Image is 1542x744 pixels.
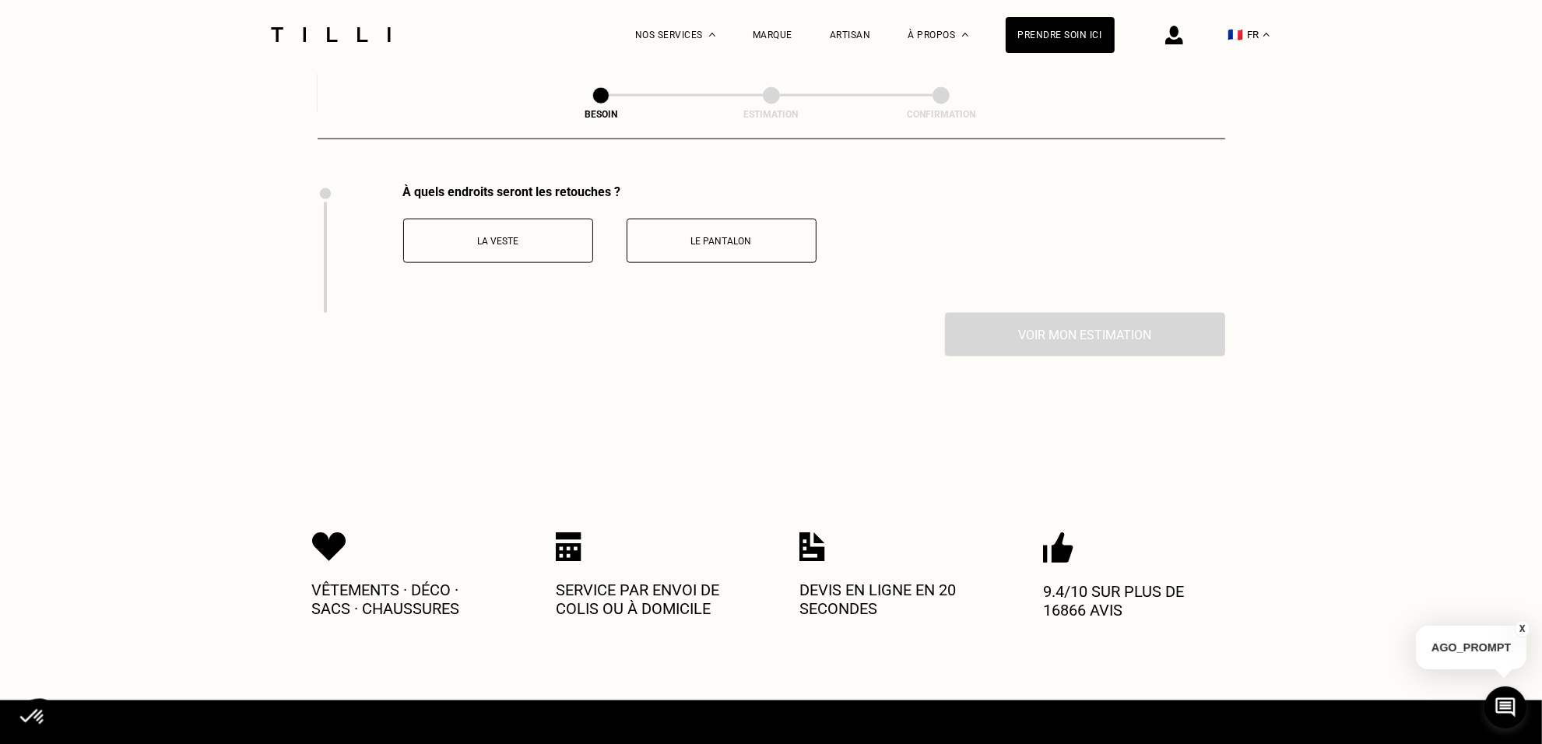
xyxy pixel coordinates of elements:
[1006,17,1115,53] a: Prendre soin ici
[799,532,825,562] img: Icon
[962,33,968,37] img: Menu déroulant à propos
[799,581,986,618] p: Devis en ligne en 20 secondes
[709,33,715,37] img: Menu déroulant
[627,219,817,263] button: Le pantalon
[1263,33,1270,37] img: menu déroulant
[312,581,499,618] p: Vêtements · Déco · Sacs · Chaussures
[556,532,581,562] img: Icon
[523,109,679,120] div: Besoin
[556,581,743,618] p: Service par envoi de colis ou à domicile
[1228,27,1244,42] span: 🇫🇷
[265,27,396,42] img: Logo du service de couturière Tilli
[1043,532,1073,563] img: Icon
[694,109,849,120] div: Estimation
[863,109,1019,120] div: Confirmation
[1043,582,1230,619] p: 9.4/10 sur plus de 16866 avis
[1515,620,1530,637] button: X
[412,236,585,247] p: La veste
[830,30,871,40] a: Artisan
[312,532,346,562] img: Icon
[403,219,593,263] button: La veste
[1165,26,1183,44] img: icône connexion
[753,30,792,40] a: Marque
[403,184,817,199] div: À quels endroits seront les retouches ?
[1416,626,1526,669] p: AGO_PROMPT
[635,236,808,247] p: Le pantalon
